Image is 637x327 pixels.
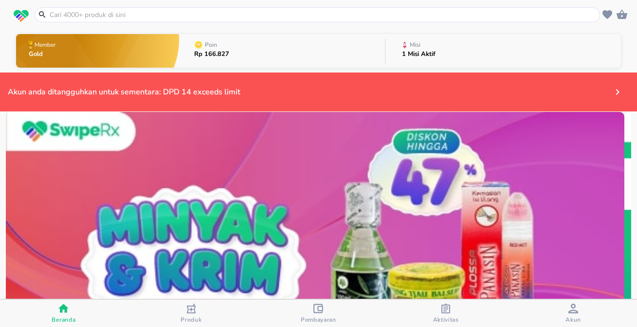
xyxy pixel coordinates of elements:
[127,300,255,327] button: Produk
[565,316,581,324] span: Akun
[179,32,384,70] button: PoinRp 166.827
[402,51,436,57] p: 1 Misi Aktif
[410,42,420,48] p: Misi
[14,10,29,22] img: logo_swiperx_s.bd005f3b.svg
[181,316,201,324] span: Produk
[35,42,55,48] p: Member
[49,10,598,20] input: Cari 4000+ produk di sini
[510,300,637,327] button: Akun
[385,32,621,70] button: Misi1 Misi Aktif
[194,51,229,57] p: Rp 166.827
[382,300,510,327] button: Aktivitas
[301,316,336,324] span: Pembayaran
[433,316,459,324] span: Aktivitas
[255,300,382,327] button: Pembayaran
[8,87,578,97] div: Akun anda ditangguhkan untuk sementara: DPD 14 exceeds limit
[606,80,629,104] button: Payments
[29,51,57,57] p: Gold
[16,32,179,70] button: MemberGold
[52,316,75,324] span: Beranda
[205,42,217,48] p: Poin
